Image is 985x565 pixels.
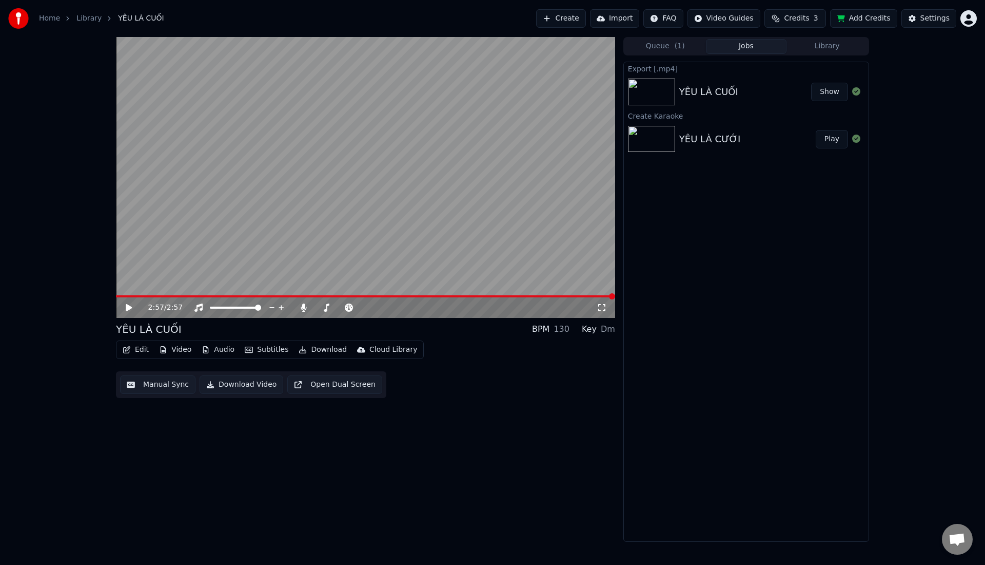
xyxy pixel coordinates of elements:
[814,13,818,24] span: 3
[624,109,869,122] div: Create Karaoke
[811,83,848,101] button: Show
[155,343,195,357] button: Video
[764,9,826,28] button: Credits3
[784,13,809,24] span: Credits
[167,303,183,313] span: 2:57
[369,345,417,355] div: Cloud Library
[901,9,956,28] button: Settings
[554,323,569,335] div: 130
[706,39,787,54] button: Jobs
[590,9,639,28] button: Import
[582,323,597,335] div: Key
[920,13,950,24] div: Settings
[148,303,164,313] span: 2:57
[536,9,586,28] button: Create
[294,343,351,357] button: Download
[679,132,741,146] div: YÊU LÀ CƯỚI
[624,62,869,74] div: Export [.mp4]
[942,524,973,555] a: Open chat
[116,322,182,336] div: YÊU LÀ CUỐI
[287,375,382,394] button: Open Dual Screen
[816,130,848,148] button: Play
[120,375,195,394] button: Manual Sync
[675,41,685,51] span: ( 1 )
[241,343,292,357] button: Subtitles
[39,13,164,24] nav: breadcrumb
[198,343,239,357] button: Audio
[76,13,102,24] a: Library
[679,85,738,99] div: YÊU LÀ CUỐI
[39,13,60,24] a: Home
[8,8,29,29] img: youka
[148,303,173,313] div: /
[118,13,164,24] span: YÊU LÀ CUỐI
[687,9,760,28] button: Video Guides
[200,375,283,394] button: Download Video
[643,9,683,28] button: FAQ
[786,39,868,54] button: Library
[830,9,897,28] button: Add Credits
[532,323,549,335] div: BPM
[119,343,153,357] button: Edit
[601,323,615,335] div: Dm
[625,39,706,54] button: Queue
